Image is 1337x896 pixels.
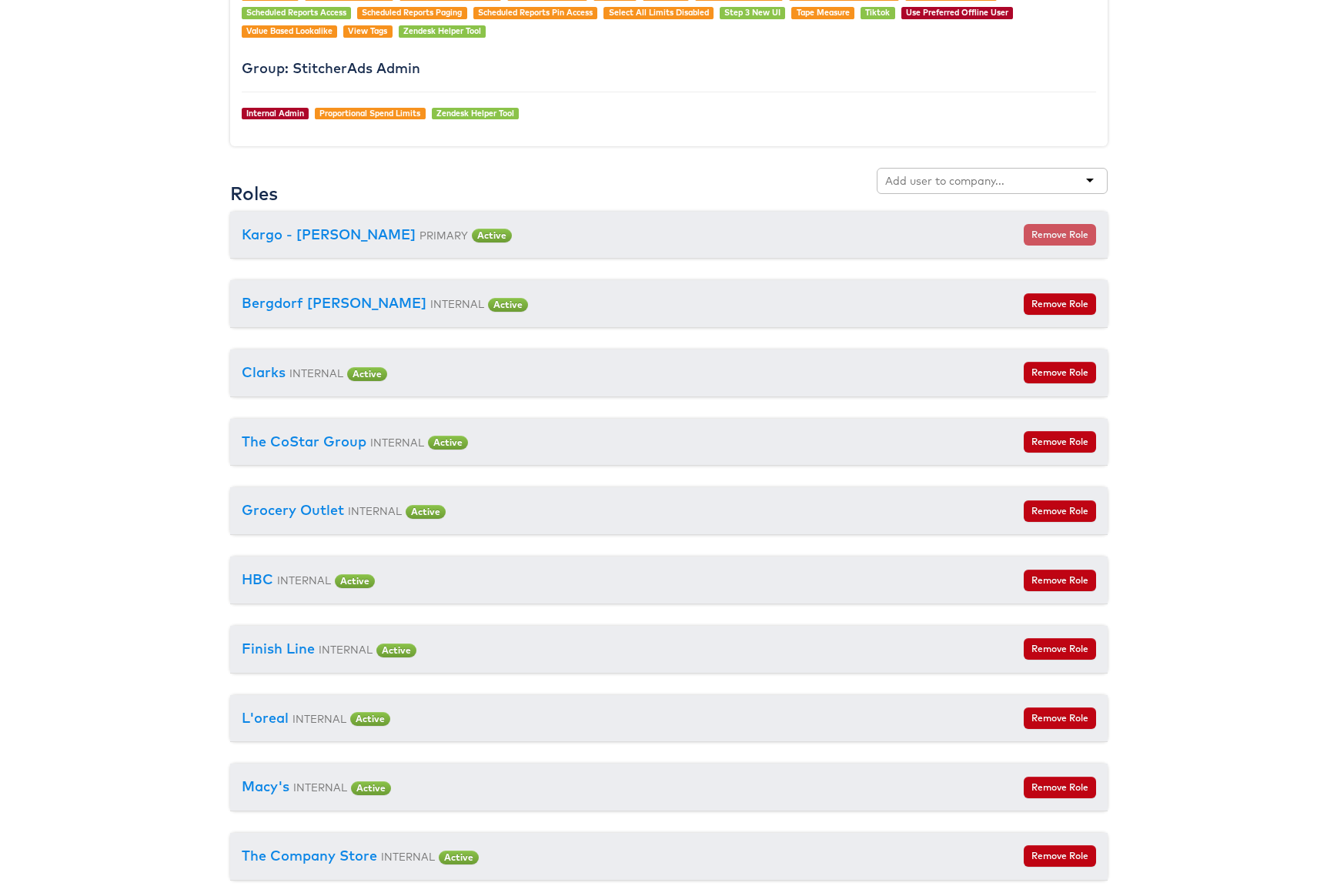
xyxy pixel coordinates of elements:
a: Select All Limits Disabled [609,7,709,18]
button: Remove Role [1024,638,1096,660]
a: Bergdorf [PERSON_NAME] [242,294,426,312]
span: Active [472,229,512,242]
span: Active [347,367,387,381]
a: Value Based Lookalike [246,25,333,36]
button: Remove Role [1024,845,1096,867]
a: Zendesk Helper Tool [436,108,514,119]
a: Proportional Spend Limits [319,108,420,119]
button: Remove Role [1024,500,1096,522]
small: INTERNAL [277,573,331,587]
a: Step 3 New UI [724,7,780,18]
a: L'oreal [242,709,289,727]
button: Remove Role [1024,570,1096,591]
span: Active [439,851,479,864]
a: View Tags [348,25,387,36]
a: Use Preferred Offline User [906,7,1008,18]
a: Macy's [242,777,289,795]
span: Active [428,436,468,450]
small: INTERNAL [381,850,435,863]
span: Active [335,574,375,588]
a: Grocery Outlet [242,501,344,519]
a: Tape Measure [797,7,850,18]
h4: Group: StitcherAds Admin [242,61,1096,76]
h3: Roles [230,183,278,203]
small: INTERNAL [292,712,346,725]
small: INTERNAL [319,643,373,656]
a: Kargo - [PERSON_NAME] [242,226,416,243]
button: Remove Role [1024,777,1096,798]
a: Tiktok [865,7,890,18]
input: Add user to company... [885,173,1007,189]
small: INTERNAL [370,436,424,449]
a: Scheduled Reports Pin Access [478,7,593,18]
button: Remove Role [1024,707,1096,729]
small: INTERNAL [289,366,343,379]
a: Scheduled Reports Paging [362,7,462,18]
small: INTERNAL [348,504,402,517]
small: PRIMARY [419,229,468,242]
button: Remove Role [1024,362,1096,383]
a: Finish Line [242,640,315,657]
button: Remove Role [1024,224,1096,246]
span: Active [488,298,528,312]
span: Active [350,712,390,726]
span: Active [406,505,446,519]
small: INTERNAL [430,297,484,310]
a: The Company Store [242,847,377,864]
a: Scheduled Reports Access [246,7,346,18]
a: HBC [242,570,273,588]
small: INTERNAL [293,781,347,794]
a: Zendesk Helper Tool [403,25,481,36]
button: Remove Role [1024,431,1096,453]
span: Active [376,644,416,657]
a: Internal Admin [246,108,304,119]
button: Remove Role [1024,293,1096,315]
a: The CoStar Group [242,433,366,450]
span: Active [351,781,391,795]
a: Clarks [242,363,286,381]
